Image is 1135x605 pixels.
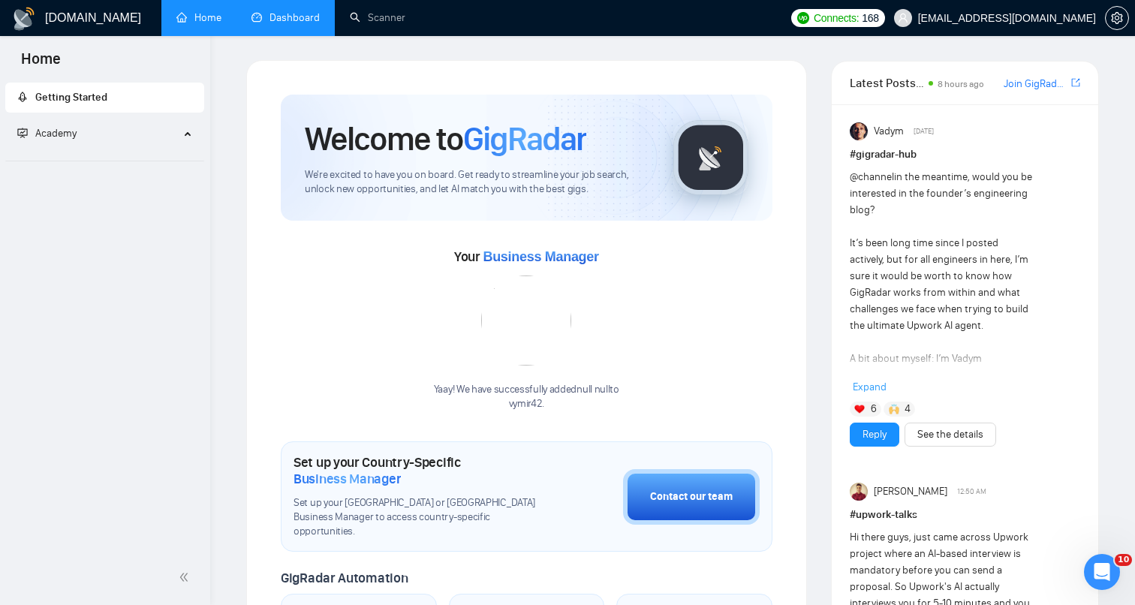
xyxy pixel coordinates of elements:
[673,120,748,195] img: gigradar-logo.png
[957,485,986,498] span: 12:50 AM
[938,79,984,89] span: 8 hours ago
[35,91,107,104] span: Getting Started
[898,13,908,23] span: user
[1071,76,1080,90] a: export
[1105,6,1129,30] button: setting
[294,496,548,539] span: Set up your [GEOGRAPHIC_DATA] or [GEOGRAPHIC_DATA] Business Manager to access country-specific op...
[905,402,911,417] span: 4
[350,11,405,24] a: searchScanner
[889,404,899,414] img: 🙌
[1115,554,1132,566] span: 10
[850,170,894,183] span: @channel
[179,570,194,585] span: double-left
[850,122,868,140] img: Vadym
[850,423,899,447] button: Reply
[5,155,204,164] li: Academy Homepage
[914,125,934,138] span: [DATE]
[862,10,878,26] span: 168
[854,404,865,414] img: ❤️
[12,7,36,31] img: logo
[623,469,760,525] button: Contact our team
[281,570,408,586] span: GigRadar Automation
[814,10,859,26] span: Connects:
[917,426,983,443] a: See the details
[797,12,809,24] img: upwork-logo.png
[305,168,649,197] span: We're excited to have you on board. Get ready to streamline your job search, unlock new opportuni...
[1004,76,1068,92] a: Join GigRadar Slack Community
[850,483,868,501] img: Umar Manzar
[17,92,28,102] span: rocket
[17,128,28,138] span: fund-projection-screen
[871,402,877,417] span: 6
[1105,12,1129,24] a: setting
[294,471,401,487] span: Business Manager
[874,483,947,500] span: [PERSON_NAME]
[305,119,586,159] h1: Welcome to
[1084,554,1120,590] iframe: Intercom live chat
[850,507,1080,523] h1: # upwork-talks
[17,127,77,140] span: Academy
[5,83,204,113] li: Getting Started
[35,127,77,140] span: Academy
[483,249,598,264] span: Business Manager
[874,123,904,140] span: Vadym
[481,275,571,366] img: error
[850,74,924,92] span: Latest Posts from the GigRadar Community
[463,119,586,159] span: GigRadar
[294,454,548,487] h1: Set up your Country-Specific
[650,489,733,505] div: Contact our team
[434,383,619,411] div: Yaay! We have successfully added null null to
[850,146,1080,163] h1: # gigradar-hub
[1071,77,1080,89] span: export
[905,423,996,447] button: See the details
[454,248,599,265] span: Your
[9,48,73,80] span: Home
[853,381,887,393] span: Expand
[863,426,887,443] a: Reply
[1106,12,1128,24] span: setting
[251,11,320,24] a: dashboardDashboard
[176,11,221,24] a: homeHome
[434,397,619,411] p: vymir42 .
